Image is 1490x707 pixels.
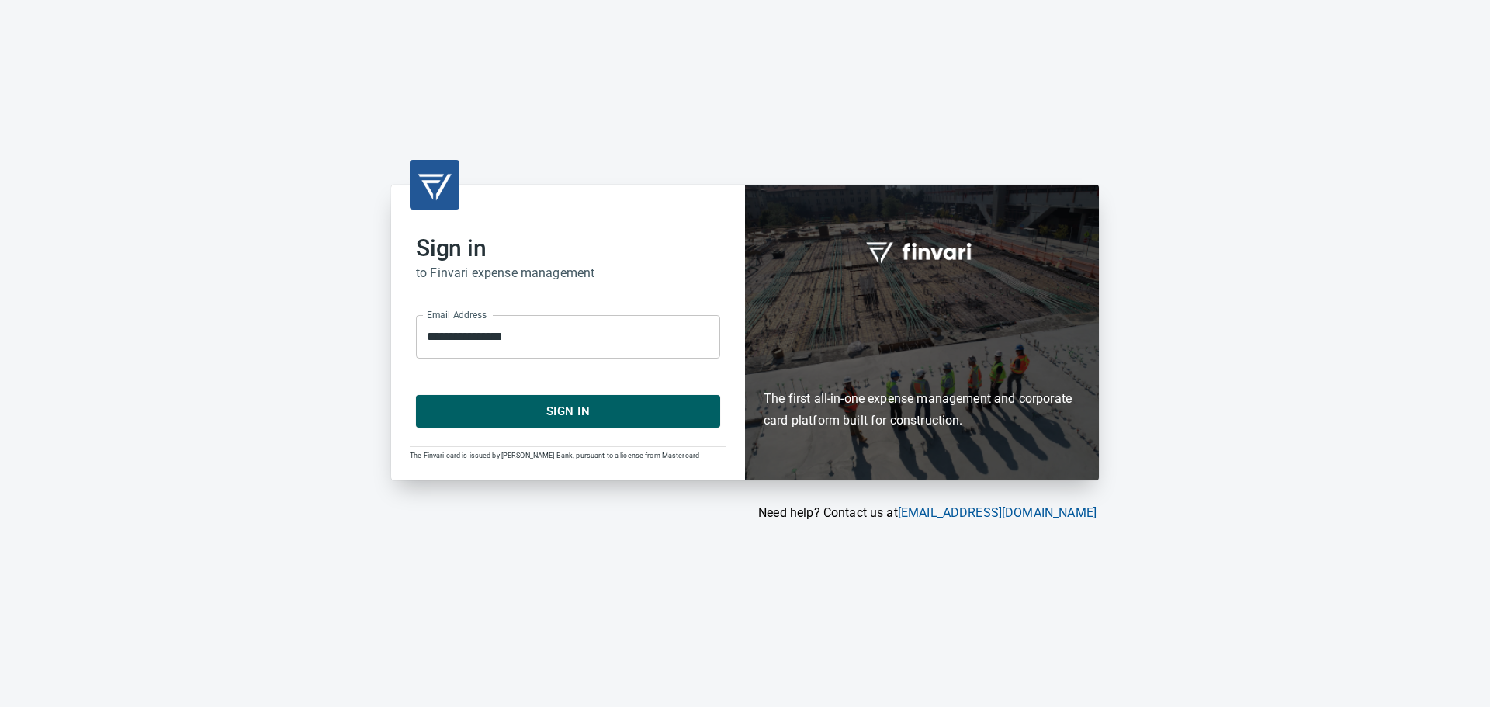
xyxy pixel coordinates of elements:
h2: Sign in [416,234,720,262]
img: fullword_logo_white.png [864,234,980,269]
button: Sign In [416,395,720,428]
h6: The first all-in-one expense management and corporate card platform built for construction. [764,299,1080,432]
div: Finvari [745,185,1099,480]
a: [EMAIL_ADDRESS][DOMAIN_NAME] [898,505,1097,520]
img: transparent_logo.png [416,166,453,203]
p: Need help? Contact us at [391,504,1097,522]
span: Sign In [433,401,703,421]
h6: to Finvari expense management [416,262,720,284]
span: The Finvari card is issued by [PERSON_NAME] Bank, pursuant to a license from Mastercard [410,452,699,459]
